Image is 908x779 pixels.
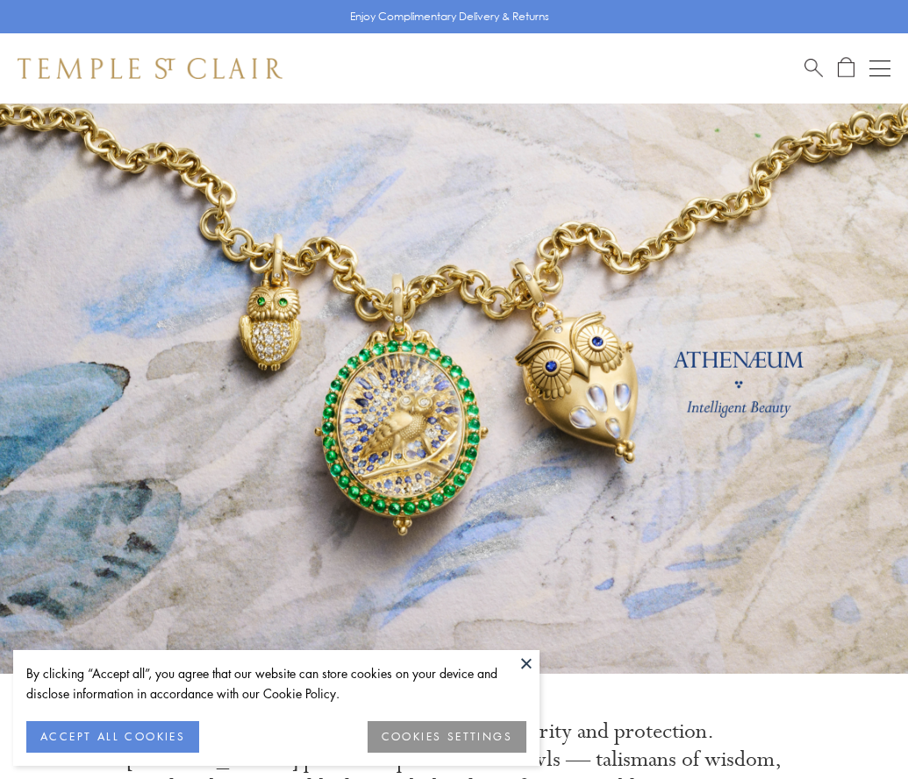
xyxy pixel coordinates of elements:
[26,721,199,753] button: ACCEPT ALL COOKIES
[368,721,526,753] button: COOKIES SETTINGS
[838,57,854,79] a: Open Shopping Bag
[869,58,890,79] button: Open navigation
[18,58,282,79] img: Temple St. Clair
[26,663,526,704] div: By clicking “Accept all”, you agree that our website can store cookies on your device and disclos...
[804,57,823,79] a: Search
[350,8,549,25] p: Enjoy Complimentary Delivery & Returns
